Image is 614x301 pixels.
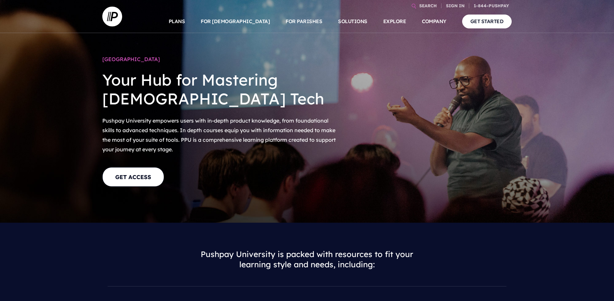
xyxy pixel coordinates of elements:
[102,167,164,187] a: GET ACCESS
[422,10,446,33] a: COMPANY
[338,10,367,33] a: SOLUTIONS
[191,244,423,275] h3: Pushpay University is packed with resources to fit your learning style and needs, including:
[383,10,406,33] a: EXPLORE
[102,53,337,65] h1: [GEOGRAPHIC_DATA]
[201,10,270,33] a: FOR [DEMOGRAPHIC_DATA]
[169,10,185,33] a: PLANS
[462,15,512,28] a: GET STARTED
[102,65,337,113] h2: Your Hub for Mastering [DEMOGRAPHIC_DATA] Tech
[102,117,336,152] span: Pushpay University empowers users with in-depth product knowledge, from foundational skills to ad...
[286,10,322,33] a: FOR PARISHES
